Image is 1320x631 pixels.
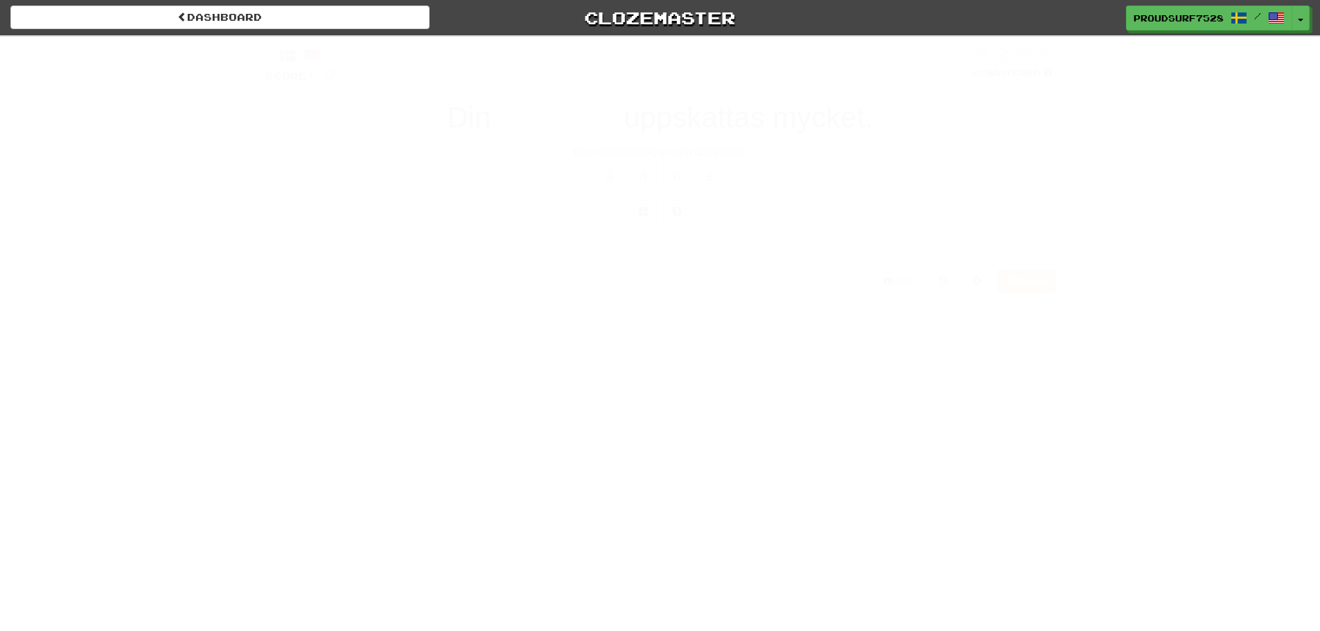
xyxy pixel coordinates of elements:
button: Help! [874,269,924,293]
div: / [265,46,335,64]
span: / [1254,11,1261,21]
button: Report [998,269,1055,293]
button: å [597,161,624,190]
a: Clozemaster [450,6,870,30]
span: Din [447,101,491,134]
button: Round history (alt+y) [930,269,956,293]
button: ö [663,161,691,190]
a: Dashboard [10,6,430,29]
button: ä [630,161,658,190]
span: Score: [265,70,315,82]
span: 0 % [972,67,986,78]
div: Mastered [969,67,1055,80]
button: é [696,161,724,190]
button: Submit [617,231,703,263]
a: ProudSurf7528 / [1126,6,1292,30]
span: ProudSurf7528 [1134,12,1224,24]
div: Your understanding is much appreciated. [265,145,1055,159]
span: 0 [324,65,335,82]
button: Switch sentence to multiple choice alt+p [630,200,658,224]
span: uppskattas mycket. [624,101,872,134]
button: Single letter hint - you only get 1 per sentence and score half the points! alt+h [663,200,691,224]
